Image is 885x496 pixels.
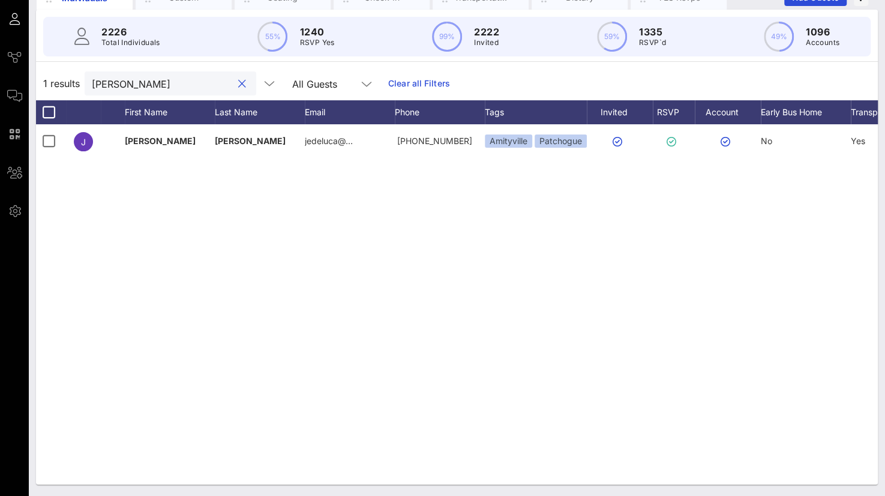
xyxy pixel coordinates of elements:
[305,124,353,158] p: jedeluca@…
[761,100,851,124] div: Early Bus Home
[695,100,761,124] div: Account
[653,100,695,124] div: RSVP
[639,37,666,49] p: RSVP`d
[397,136,472,146] span: +15163681146
[101,25,160,39] p: 2226
[43,76,80,91] span: 1 results
[125,100,215,124] div: First Name
[215,136,286,146] span: [PERSON_NAME]
[761,136,772,146] span: No
[806,25,839,39] p: 1096
[299,37,334,49] p: RSVP Yes
[215,100,305,124] div: Last Name
[395,100,485,124] div: Phone
[238,78,246,90] button: clear icon
[474,37,499,49] p: Invited
[81,137,86,147] span: J
[285,71,381,95] div: All Guests
[485,135,532,148] div: Amityville
[299,25,334,39] p: 1240
[639,25,666,39] p: 1335
[125,136,196,146] span: [PERSON_NAME]
[474,25,499,39] p: 2222
[485,100,587,124] div: Tags
[587,100,653,124] div: Invited
[101,37,160,49] p: Total Individuals
[535,135,587,148] div: Patchogue
[305,100,395,124] div: Email
[806,37,839,49] p: Accounts
[292,79,337,89] div: All Guests
[851,136,865,146] span: Yes
[388,77,450,90] a: Clear all Filters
